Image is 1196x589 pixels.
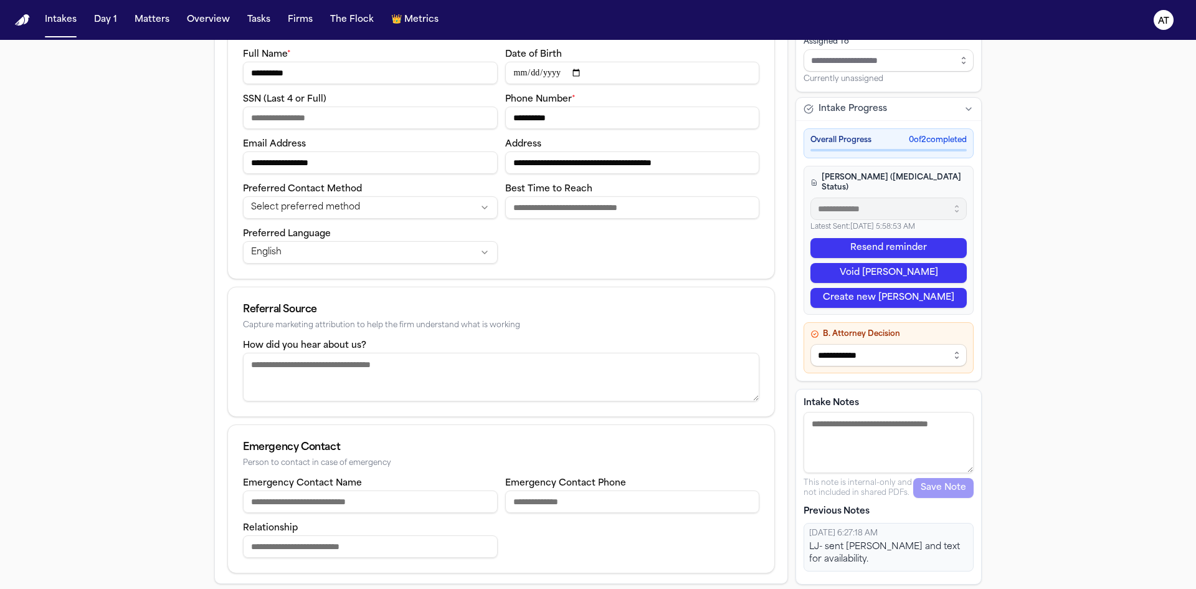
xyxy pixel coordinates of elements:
[243,491,498,513] input: Emergency contact name
[283,9,318,31] button: Firms
[505,491,760,513] input: Emergency contact phone
[130,9,174,31] button: Matters
[810,173,967,193] h4: [PERSON_NAME] ([MEDICAL_DATA] Status)
[810,287,967,307] button: Create new [PERSON_NAME]
[243,440,759,455] div: Emergency Contact
[810,223,967,233] p: Latest Sent: [DATE] 5:58:53 AM
[804,396,974,409] label: Intake Notes
[505,50,562,59] label: Date of Birth
[505,196,760,219] input: Best time to reach
[325,9,379,31] button: The Flock
[243,524,298,533] label: Relationship
[505,107,760,129] input: Phone number
[804,74,883,84] span: Currently unassigned
[810,262,967,282] button: Void [PERSON_NAME]
[243,184,362,194] label: Preferred Contact Method
[243,321,759,330] div: Capture marketing attribution to help the firm understand what is working
[796,98,981,120] button: Intake Progress
[804,477,913,497] p: This note is internal-only and not included in shared PDFs.
[810,135,871,145] span: Overall Progress
[243,535,498,558] input: Emergency contact relationship
[505,95,576,104] label: Phone Number
[243,341,366,350] label: How did you hear about us?
[243,95,326,104] label: SSN (Last 4 or Full)
[15,14,30,26] img: Finch Logo
[243,50,291,59] label: Full Name
[809,528,968,538] div: [DATE] 6:27:18 AM
[804,505,974,517] p: Previous Notes
[243,459,759,468] div: Person to contact in case of emergency
[243,479,362,488] label: Emergency Contact Name
[243,151,498,174] input: Email address
[15,14,30,26] a: Home
[505,479,626,488] label: Emergency Contact Phone
[386,9,444,31] button: crownMetrics
[505,184,592,194] label: Best Time to Reach
[804,49,974,72] input: Assign to staff member
[505,151,760,174] input: Address
[809,540,968,565] div: LJ- sent [PERSON_NAME] and text for availability.
[182,9,235,31] button: Overview
[89,9,122,31] button: Day 1
[804,37,974,47] div: Assigned To
[243,302,759,317] div: Referral Source
[505,140,541,149] label: Address
[909,135,967,145] span: 0 of 2 completed
[242,9,275,31] button: Tasks
[40,9,82,31] button: Intakes
[804,411,974,472] textarea: Intake notes
[810,237,967,257] button: Resend reminder
[243,229,331,239] label: Preferred Language
[243,107,498,129] input: SSN
[810,328,967,338] h4: B. Attorney Decision
[505,62,760,84] input: Date of birth
[819,103,887,115] span: Intake Progress
[243,62,498,84] input: Full name
[243,140,306,149] label: Email Address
